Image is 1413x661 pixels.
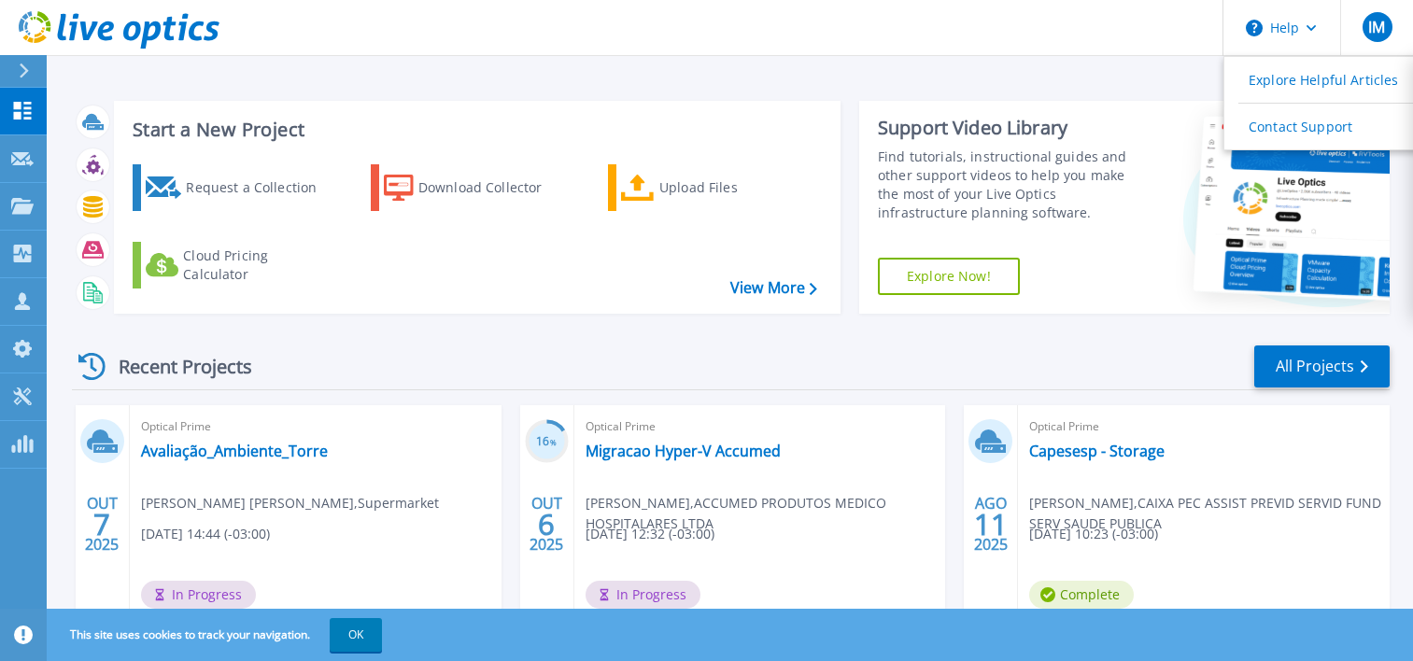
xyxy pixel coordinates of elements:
[550,437,557,447] span: %
[525,431,569,453] h3: 16
[141,524,270,544] span: [DATE] 14:44 (-03:00)
[878,116,1144,140] div: Support Video Library
[1029,493,1390,534] span: [PERSON_NAME] , CAIXA PEC ASSIST PREVID SERVID FUND SERV SAUDE PUBLICA
[186,169,335,206] div: Request a Collection
[586,581,700,609] span: In Progress
[586,416,935,437] span: Optical Prime
[1029,581,1134,609] span: Complete
[659,169,809,206] div: Upload Files
[133,164,341,211] a: Request a Collection
[1368,20,1385,35] span: IM
[72,344,277,389] div: Recent Projects
[878,148,1144,222] div: Find tutorials, instructional guides and other support videos to help you make the most of your L...
[141,581,256,609] span: In Progress
[371,164,579,211] a: Download Collector
[529,490,564,558] div: OUT 2025
[133,242,341,288] a: Cloud Pricing Calculator
[141,416,490,437] span: Optical Prime
[51,618,382,652] span: This site uses cookies to track your navigation.
[1029,416,1378,437] span: Optical Prime
[586,442,781,460] a: Migracao Hyper-V Accumed
[141,493,439,513] span: [PERSON_NAME] [PERSON_NAME] , Supermarket
[133,120,816,140] h3: Start a New Project
[1029,524,1158,544] span: [DATE] 10:23 (-03:00)
[141,442,328,460] a: Avaliação_Ambiente_Torre
[730,279,817,297] a: View More
[84,490,120,558] div: OUT 2025
[586,493,946,534] span: [PERSON_NAME] , ACCUMED PRODUTOS MEDICO HOSPITALARES LTDA
[183,246,332,284] div: Cloud Pricing Calculator
[1029,442,1165,460] a: Capesesp - Storage
[973,490,1009,558] div: AGO 2025
[538,516,555,532] span: 6
[878,258,1020,295] a: Explore Now!
[93,516,110,532] span: 7
[586,524,714,544] span: [DATE] 12:32 (-03:00)
[974,516,1008,532] span: 11
[608,164,816,211] a: Upload Files
[418,169,568,206] div: Download Collector
[1254,345,1390,387] a: All Projects
[330,618,382,652] button: OK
